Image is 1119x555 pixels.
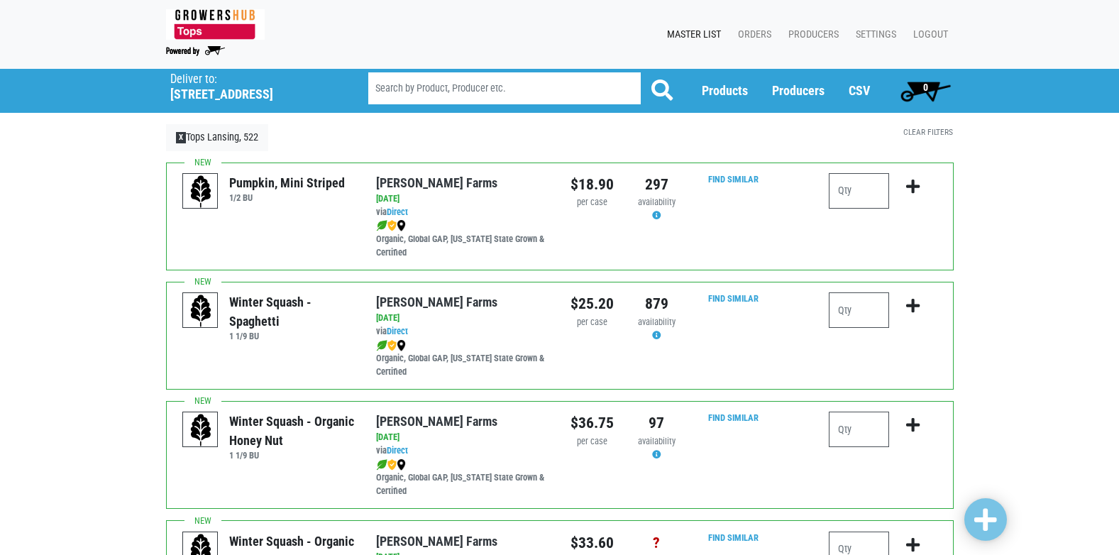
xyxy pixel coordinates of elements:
[368,72,641,104] input: Search by Product, Producer etc.
[376,414,497,429] a: [PERSON_NAME] Farms
[170,87,332,102] h5: [STREET_ADDRESS]
[397,340,406,351] img: map_marker-0e94453035b3232a4d21701695807de9.png
[727,21,777,48] a: Orders
[902,21,954,48] a: Logout
[708,174,759,185] a: Find Similar
[829,412,889,447] input: Qty
[376,175,497,190] a: [PERSON_NAME] Farms
[376,444,549,458] div: via
[166,124,269,151] a: XTops Lansing, 522
[376,534,497,549] a: [PERSON_NAME] Farms
[387,207,408,217] a: Direct
[229,412,355,450] div: Winter Squash - Organic Honey Nut
[170,69,343,102] span: Tops Lansing, 522 (2300 N Triphammer Rd #522, Ithaca, NY 14850, USA)
[656,21,727,48] a: Master List
[708,412,759,423] a: Find Similar
[387,459,397,471] img: safety-e55c860ca8c00a9c171001a62a92dabd.png
[829,292,889,328] input: Qty
[387,340,397,351] img: safety-e55c860ca8c00a9c171001a62a92dabd.png
[176,132,187,143] span: X
[376,325,549,339] div: via
[570,173,614,196] div: $18.90
[772,83,825,98] a: Producers
[183,174,219,209] img: placeholder-variety-43d6402dacf2d531de610a020419775a.svg
[229,173,345,192] div: Pumpkin, Mini Striped
[397,220,406,231] img: map_marker-0e94453035b3232a4d21701695807de9.png
[376,192,549,206] div: [DATE]
[376,340,387,351] img: leaf-e5c59151409436ccce96b2ca1b28e03c.png
[229,331,355,341] h6: 1 1/9 BU
[376,458,549,498] div: Organic, Global GAP, [US_STATE] State Grown & Certified
[183,293,219,329] img: placeholder-variety-43d6402dacf2d531de610a020419775a.svg
[183,412,219,448] img: placeholder-variety-43d6402dacf2d531de610a020419775a.svg
[635,173,678,196] div: 297
[166,9,265,40] img: 279edf242af8f9d49a69d9d2afa010fb.png
[829,173,889,209] input: Qty
[570,435,614,449] div: per case
[166,46,225,56] img: Powered by Big Wheelbarrow
[376,295,497,309] a: [PERSON_NAME] Farms
[923,82,928,93] span: 0
[635,532,678,554] div: ?
[570,292,614,315] div: $25.20
[570,412,614,434] div: $36.75
[376,459,387,471] img: leaf-e5c59151409436ccce96b2ca1b28e03c.png
[894,77,957,105] a: 0
[849,83,870,98] a: CSV
[229,450,355,461] h6: 1 1/9 BU
[376,312,549,325] div: [DATE]
[844,21,902,48] a: Settings
[229,192,345,203] h6: 1/2 BU
[376,431,549,444] div: [DATE]
[570,532,614,554] div: $33.60
[570,196,614,209] div: per case
[376,219,549,260] div: Organic, Global GAP, [US_STATE] State Grown & Certified
[397,459,406,471] img: map_marker-0e94453035b3232a4d21701695807de9.png
[170,72,332,87] p: Deliver to:
[903,127,953,137] a: Clear Filters
[638,436,676,446] span: availability
[702,83,748,98] a: Products
[638,317,676,327] span: availability
[708,293,759,304] a: Find Similar
[376,339,549,379] div: Organic, Global GAP, [US_STATE] State Grown & Certified
[708,532,759,543] a: Find Similar
[376,220,387,231] img: leaf-e5c59151409436ccce96b2ca1b28e03c.png
[387,326,408,336] a: Direct
[777,21,844,48] a: Producers
[387,220,397,231] img: safety-e55c860ca8c00a9c171001a62a92dabd.png
[387,445,408,456] a: Direct
[635,412,678,434] div: 97
[376,206,549,219] div: via
[638,197,676,207] span: availability
[635,292,678,315] div: 879
[570,316,614,329] div: per case
[229,292,355,331] div: Winter Squash - Spaghetti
